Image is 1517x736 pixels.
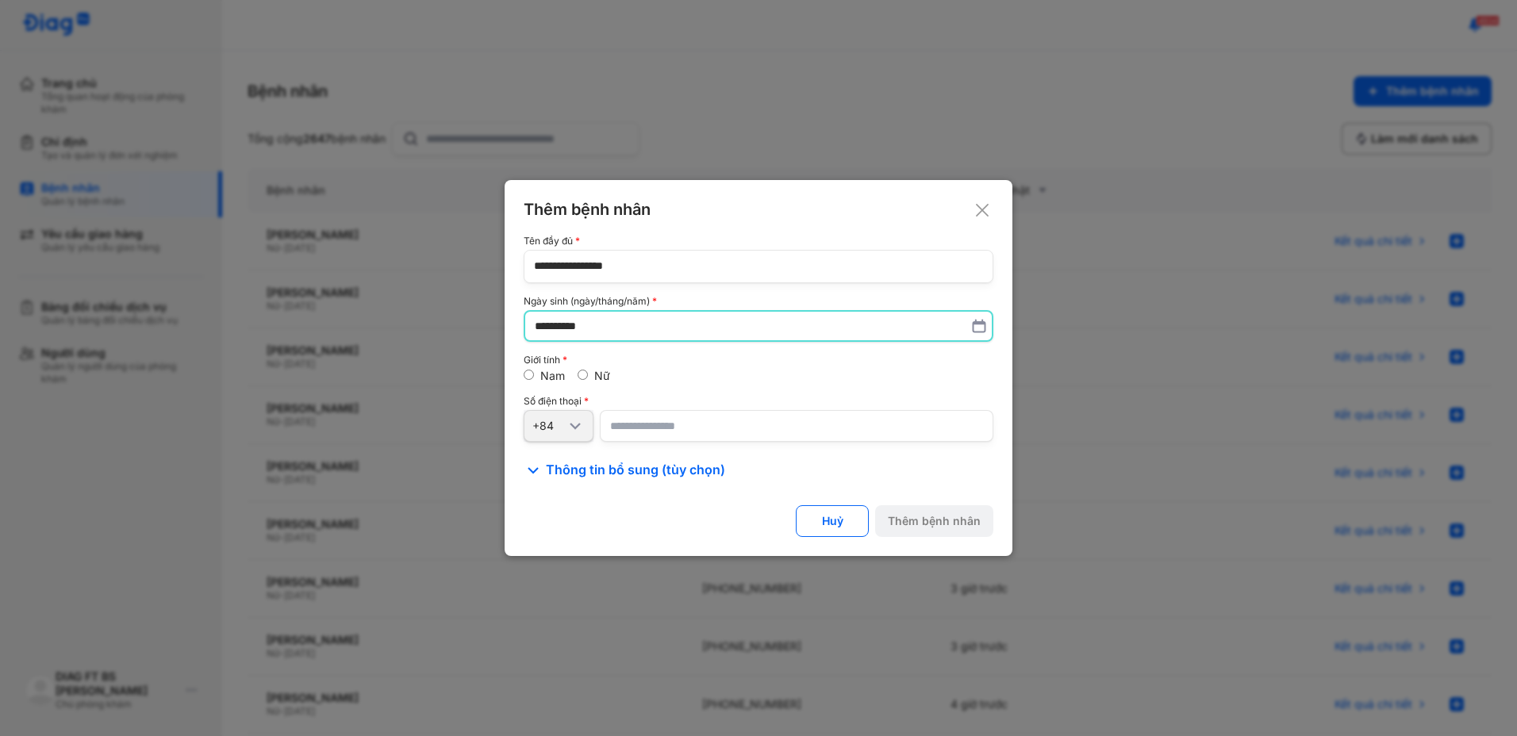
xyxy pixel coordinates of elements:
label: Nữ [594,369,610,382]
span: Thông tin bổ sung (tùy chọn) [546,461,725,480]
div: Tên đầy đủ [524,236,993,247]
div: +84 [532,419,566,433]
div: Số điện thoại [524,396,993,407]
div: Ngày sinh (ngày/tháng/năm) [524,296,993,307]
button: Huỷ [796,505,869,537]
label: Nam [540,369,565,382]
div: Thêm bệnh nhân [888,514,981,528]
button: Thêm bệnh nhân [875,505,993,537]
div: Giới tính [524,355,993,366]
div: Thêm bệnh nhân [524,199,993,220]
